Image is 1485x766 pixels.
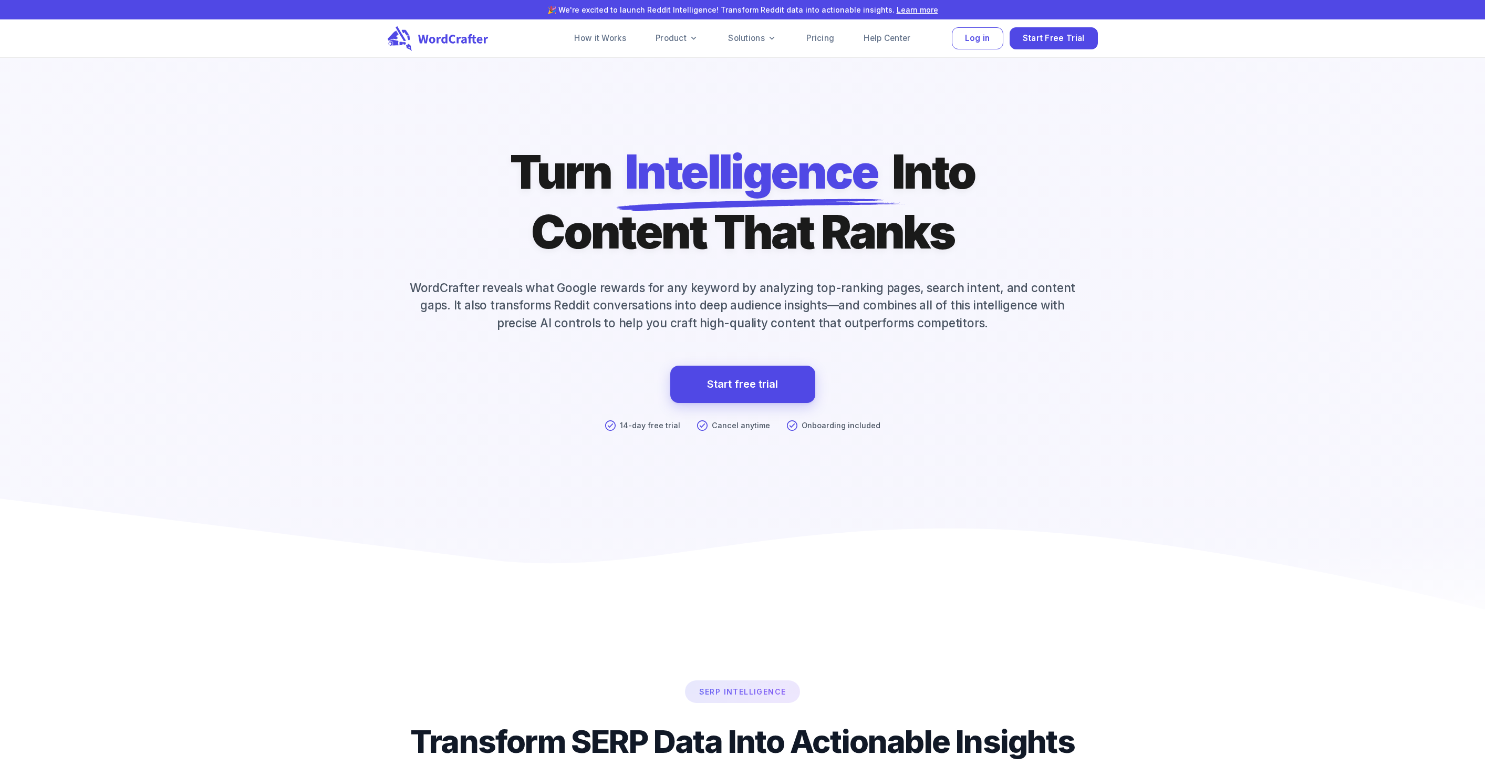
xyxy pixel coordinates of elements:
a: Help Center [851,28,923,49]
p: Onboarding included [802,420,880,431]
a: Start free trial [670,366,815,403]
a: Pricing [794,28,847,49]
button: Start Free Trial [1010,27,1098,50]
h2: Transform SERP Data Into Actionable Insights [388,711,1098,759]
a: Learn more [897,5,938,14]
a: How it Works [562,28,639,49]
span: Start Free Trial [1023,32,1085,46]
span: Log in [965,32,990,46]
p: Cancel anytime [712,420,770,431]
a: Solutions [715,28,790,49]
button: Log in [952,27,1003,50]
a: Start free trial [707,375,778,394]
span: Intelligence [625,142,878,202]
a: Product [643,28,711,49]
p: 🎉 We're excited to launch Reddit Intelligence! Transform Reddit data into actionable insights. [283,4,1203,15]
p: WordCrafter reveals what Google rewards for any keyword by analyzing top-ranking pages, search in... [388,279,1098,332]
p: SERP Intelligence [687,682,799,701]
h1: Turn Into Content That Ranks [510,142,975,262]
p: 14-day free trial [620,420,680,431]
